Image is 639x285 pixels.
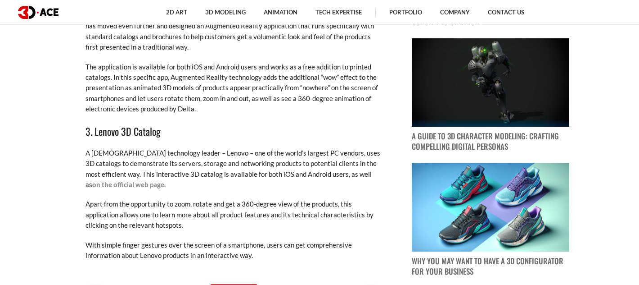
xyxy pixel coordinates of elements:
[412,38,569,127] img: blog post image
[412,7,569,28] p: Mastering Roblox 3D Modeling — From Concept to Creation
[412,131,569,152] p: A Guide to 3D Character Modeling: Crafting Compelling Digital Personas
[18,6,58,19] img: logo dark
[85,148,382,190] p: A [DEMOGRAPHIC_DATA] technology leader – Lenovo – one of the world’s largest PC vendors, uses 3D ...
[85,62,382,115] p: The application is available for both iOS and Android users and works as a free addition to print...
[85,10,382,53] p: Another US-based tech company, a manufacturer of electronic devices – Delta Electronics Group – h...
[85,124,382,139] h3: 3. Lenovo 3D Catalog
[92,180,164,188] a: on the official web page
[412,256,569,277] p: Why You May Want to Have a 3D Configurator for Your Business
[85,199,382,230] p: Apart from the opportunity to zoom, rotate and get a 360-degree view of the products, this applic...
[412,163,569,277] a: blog post image Why You May Want to Have a 3D Configurator for Your Business
[412,163,569,252] img: blog post image
[412,38,569,152] a: blog post image A Guide to 3D Character Modeling: Crafting Compelling Digital Personas
[85,240,382,261] p: With simple finger gestures over the screen of a smartphone, users can get comprehensive informat...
